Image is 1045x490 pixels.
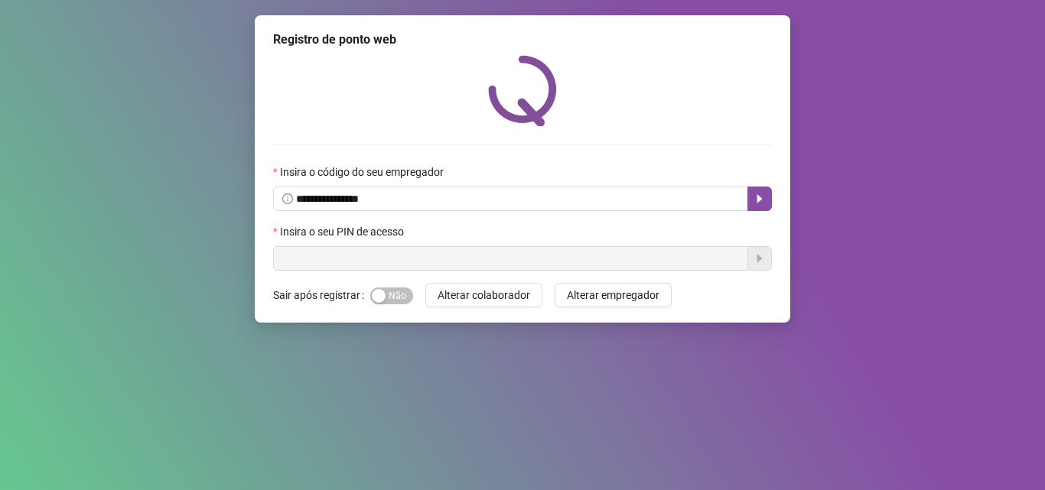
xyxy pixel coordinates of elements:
img: QRPoint [488,55,557,126]
span: Alterar empregador [567,287,659,303]
label: Sair após registrar [273,283,370,307]
button: Alterar colaborador [425,283,542,307]
span: info-circle [282,193,293,204]
label: Insira o código do seu empregador [273,164,454,180]
button: Alterar empregador [555,283,672,307]
label: Insira o seu PIN de acesso [273,223,414,240]
span: Alterar colaborador [438,287,530,303]
span: caret-right [754,193,766,205]
div: Registro de ponto web [273,31,772,49]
